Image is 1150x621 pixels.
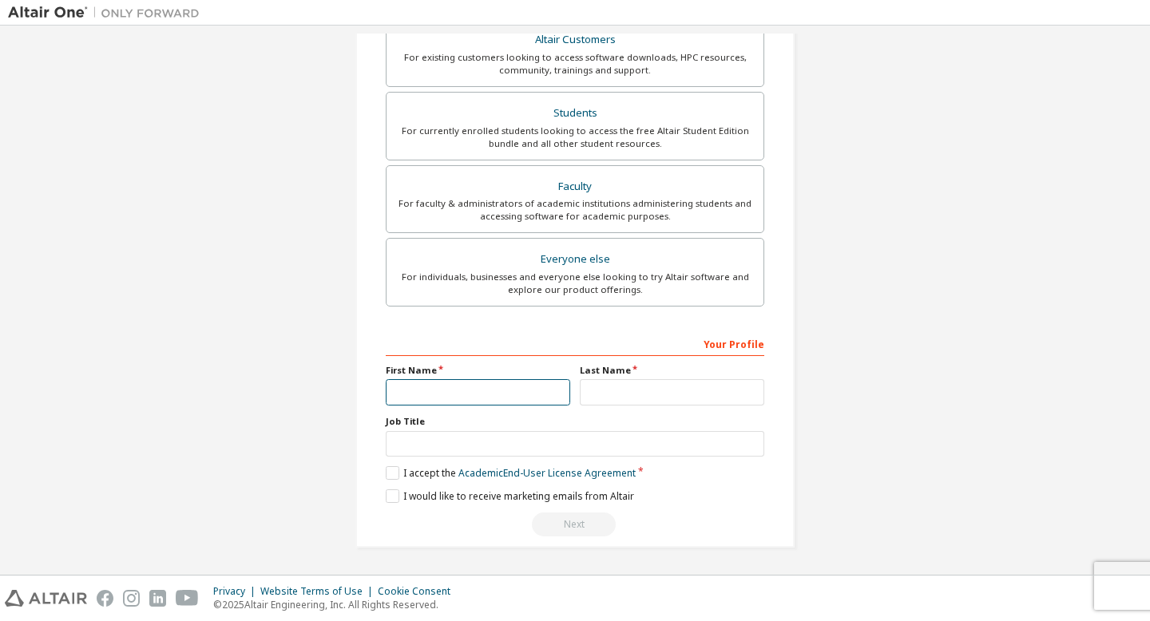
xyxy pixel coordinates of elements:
div: Your Profile [386,330,764,356]
div: Students [396,102,754,125]
img: instagram.svg [123,590,140,607]
div: Faculty [396,176,754,198]
div: Read and acccept EULA to continue [386,512,764,536]
label: I accept the [386,466,636,480]
div: For individuals, businesses and everyone else looking to try Altair software and explore our prod... [396,271,754,296]
div: Altair Customers [396,29,754,51]
div: Cookie Consent [378,585,460,598]
a: Academic End-User License Agreement [458,466,636,480]
div: Everyone else [396,248,754,271]
div: For existing customers looking to access software downloads, HPC resources, community, trainings ... [396,51,754,77]
img: Altair One [8,5,208,21]
label: Job Title [386,415,764,428]
img: altair_logo.svg [5,590,87,607]
p: © 2025 Altair Engineering, Inc. All Rights Reserved. [213,598,460,611]
label: I would like to receive marketing emails from Altair [386,489,634,503]
img: linkedin.svg [149,590,166,607]
div: For currently enrolled students looking to access the free Altair Student Edition bundle and all ... [396,125,754,150]
div: For faculty & administrators of academic institutions administering students and accessing softwa... [396,197,754,223]
img: youtube.svg [176,590,199,607]
div: Privacy [213,585,260,598]
img: facebook.svg [97,590,113,607]
label: Last Name [580,364,764,377]
div: Website Terms of Use [260,585,378,598]
label: First Name [386,364,570,377]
